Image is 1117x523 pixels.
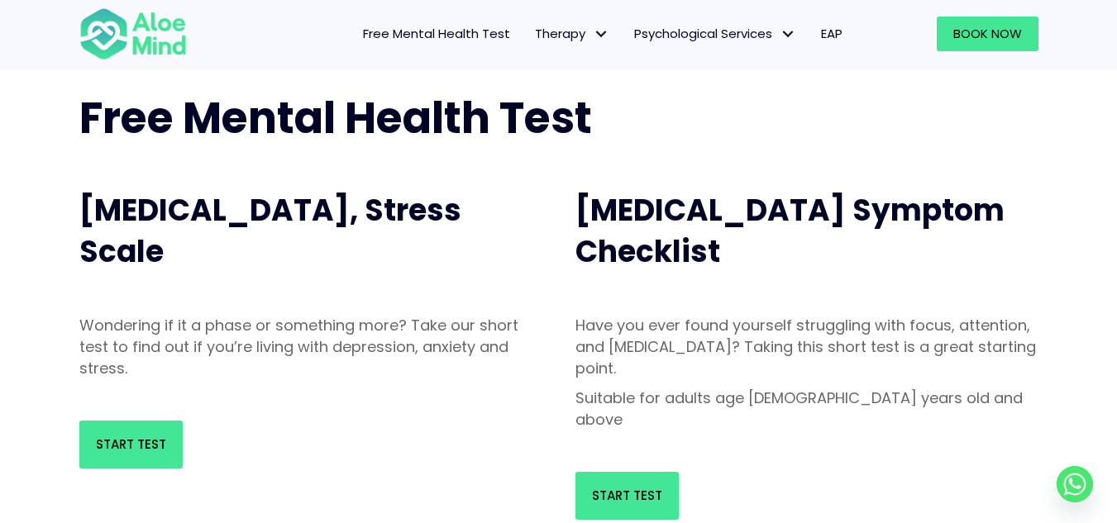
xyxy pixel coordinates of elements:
[79,315,542,379] p: Wondering if it a phase or something more? Take our short test to find out if you’re living with ...
[79,189,461,273] span: [MEDICAL_DATA], Stress Scale
[79,88,592,148] span: Free Mental Health Test
[79,421,183,468] a: Start Test
[208,17,855,51] nav: Menu
[1057,466,1093,502] a: Whatsapp
[575,315,1038,379] p: Have you ever found yourself struggling with focus, attention, and [MEDICAL_DATA]? Taking this sh...
[575,189,1005,273] span: [MEDICAL_DATA] Symptom Checklist
[937,17,1038,51] a: Book Now
[535,25,609,42] span: Therapy
[363,25,510,42] span: Free Mental Health Test
[523,17,622,51] a: TherapyTherapy: submenu
[634,25,796,42] span: Psychological Services
[575,472,679,520] a: Start Test
[953,25,1022,42] span: Book Now
[592,487,662,504] span: Start Test
[622,17,809,51] a: Psychological ServicesPsychological Services: submenu
[79,7,187,61] img: Aloe mind Logo
[821,25,843,42] span: EAP
[776,22,800,46] span: Psychological Services: submenu
[575,387,1038,430] p: Suitable for adults age [DEMOGRAPHIC_DATA] years old and above
[351,17,523,51] a: Free Mental Health Test
[96,435,166,453] span: Start Test
[809,17,855,51] a: EAP
[590,22,613,46] span: Therapy: submenu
